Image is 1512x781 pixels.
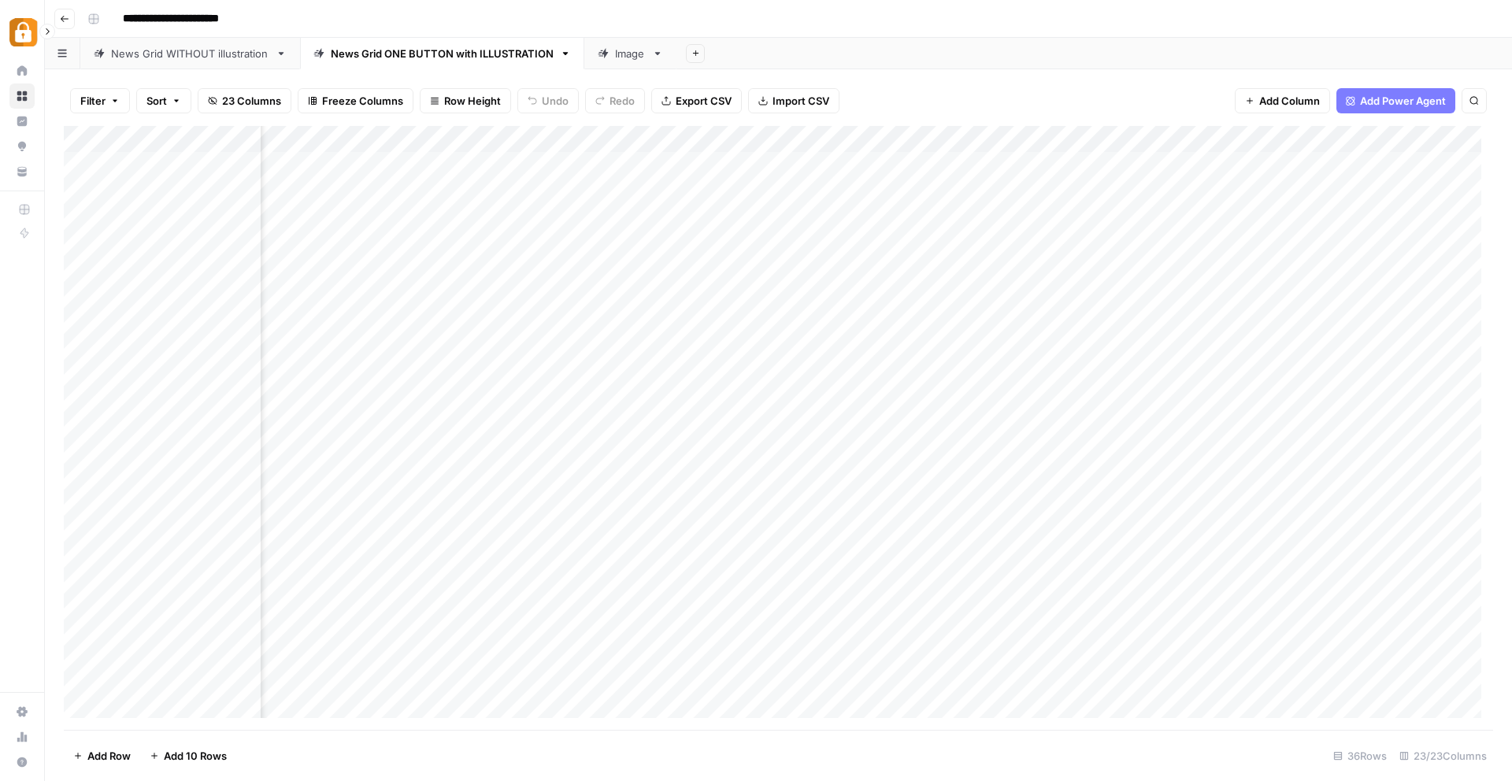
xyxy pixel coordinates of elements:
[64,743,140,768] button: Add Row
[80,93,106,109] span: Filter
[9,159,35,184] a: Your Data
[1259,93,1320,109] span: Add Column
[420,88,511,113] button: Row Height
[517,88,579,113] button: Undo
[748,88,839,113] button: Import CSV
[164,748,227,764] span: Add 10 Rows
[1327,743,1393,768] div: 36 Rows
[585,88,645,113] button: Redo
[676,93,732,109] span: Export CSV
[298,88,413,113] button: Freeze Columns
[651,88,742,113] button: Export CSV
[542,93,569,109] span: Undo
[9,83,35,109] a: Browse
[1336,88,1455,113] button: Add Power Agent
[322,93,403,109] span: Freeze Columns
[300,38,584,69] a: News Grid ONE BUTTON with ILLUSTRATION
[9,134,35,159] a: Opportunities
[1360,93,1446,109] span: Add Power Agent
[9,724,35,750] a: Usage
[331,46,554,61] div: News Grid ONE BUTTON with ILLUSTRATION
[198,88,291,113] button: 23 Columns
[1235,88,1330,113] button: Add Column
[1393,743,1493,768] div: 23/23 Columns
[9,58,35,83] a: Home
[70,88,130,113] button: Filter
[610,93,635,109] span: Redo
[9,18,38,46] img: Adzz Logo
[111,46,269,61] div: News Grid WITHOUT illustration
[80,38,300,69] a: News Grid WITHOUT illustration
[140,743,236,768] button: Add 10 Rows
[9,699,35,724] a: Settings
[9,750,35,775] button: Help + Support
[9,13,35,52] button: Workspace: Adzz
[615,46,646,61] div: Image
[584,38,676,69] a: Image
[773,93,829,109] span: Import CSV
[87,748,131,764] span: Add Row
[9,109,35,134] a: Insights
[146,93,167,109] span: Sort
[222,93,281,109] span: 23 Columns
[136,88,191,113] button: Sort
[444,93,501,109] span: Row Height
